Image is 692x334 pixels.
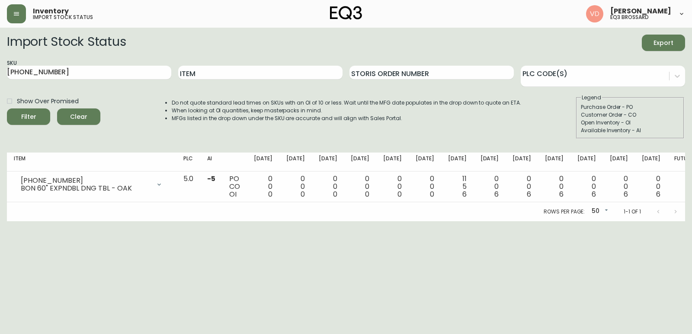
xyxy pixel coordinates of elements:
div: [PHONE_NUMBER] [21,177,151,184]
th: Item [7,153,176,172]
button: Filter [7,108,50,125]
th: AI [200,153,222,172]
p: Rows per page: [544,208,585,216]
span: 6 [592,189,596,199]
div: Open Inventory - OI [581,119,679,127]
div: [PHONE_NUMBER]BON 60" EXPNDBL DNG TBL - OAK [14,175,170,194]
img: 34cbe8de67806989076631741e6a7c6b [586,5,603,22]
span: 6 [462,189,467,199]
div: Purchase Order - PO [581,103,679,111]
div: Available Inventory - AI [581,127,679,134]
span: 0 [301,189,305,199]
div: Customer Order - CO [581,111,679,119]
th: [DATE] [506,153,538,172]
th: [DATE] [635,153,667,172]
th: [DATE] [279,153,312,172]
div: BON 60" EXPNDBL DNG TBL - OAK [21,184,151,192]
span: 0 [268,189,272,199]
li: When looking at OI quantities, keep masterpacks in mind. [172,107,521,115]
th: [DATE] [603,153,635,172]
span: [PERSON_NAME] [610,8,671,15]
span: Show Over Promised [17,97,79,106]
span: 0 [430,189,434,199]
div: 0 0 [513,175,531,198]
p: 1-1 of 1 [624,208,641,216]
th: [DATE] [344,153,376,172]
div: Filter [21,111,36,122]
div: 0 0 [642,175,660,198]
span: Clear [64,111,93,122]
div: 0 0 [319,175,337,198]
span: -5 [207,174,215,184]
span: Export [649,38,678,48]
h2: Import Stock Status [7,35,126,51]
h5: import stock status [33,15,93,20]
div: PO CO [229,175,240,198]
div: 50 [588,204,610,219]
div: 0 0 [254,175,272,198]
th: [DATE] [570,153,603,172]
th: [DATE] [538,153,570,172]
th: [DATE] [441,153,474,172]
th: [DATE] [474,153,506,172]
span: 6 [559,189,564,199]
th: [DATE] [247,153,279,172]
div: 0 0 [610,175,628,198]
th: [DATE] [409,153,441,172]
img: logo [330,6,362,20]
div: 0 0 [383,175,402,198]
li: Do not quote standard lead times on SKUs with an OI of 10 or less. Wait until the MFG date popula... [172,99,521,107]
div: 11 5 [448,175,467,198]
li: MFGs listed in the drop down under the SKU are accurate and will align with Sales Portal. [172,115,521,122]
div: 0 0 [481,175,499,198]
h5: eq3 brossard [610,15,649,20]
legend: Legend [581,94,602,102]
span: Inventory [33,8,69,15]
span: 6 [656,189,660,199]
span: 6 [494,189,499,199]
div: 0 0 [351,175,369,198]
div: 0 0 [577,175,596,198]
div: 0 0 [286,175,305,198]
td: 5.0 [176,172,200,202]
span: 0 [397,189,402,199]
th: [DATE] [312,153,344,172]
div: 0 0 [416,175,434,198]
button: Export [642,35,685,51]
button: Clear [57,108,100,125]
span: 6 [527,189,531,199]
span: 0 [333,189,337,199]
th: PLC [176,153,200,172]
span: OI [229,189,237,199]
span: 6 [624,189,628,199]
div: 0 0 [545,175,564,198]
th: [DATE] [376,153,409,172]
span: 0 [365,189,369,199]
